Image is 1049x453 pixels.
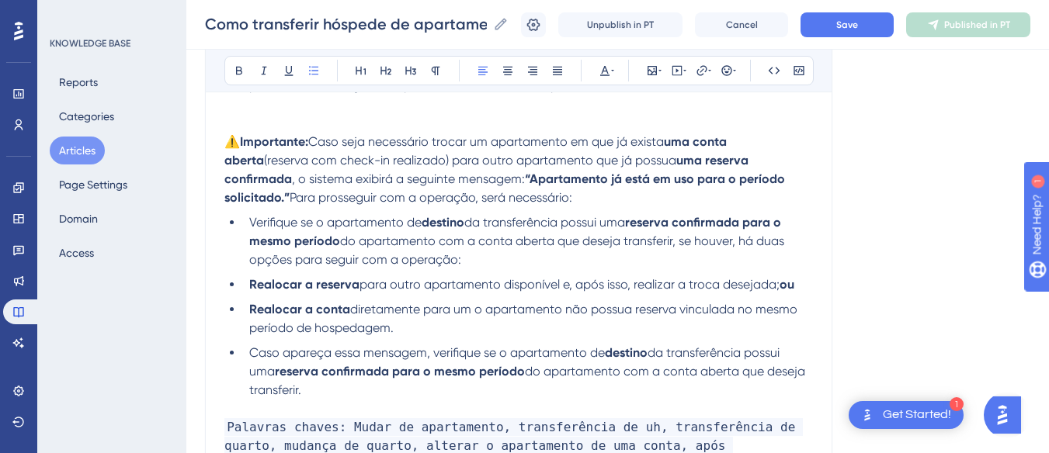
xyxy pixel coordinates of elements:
span: do apartamento com a conta aberta que deseja transferir. [249,364,808,397]
span: do apartamento com a conta aberta que deseja transferir, se houver, há duas opções para seguir co... [249,233,787,267]
div: Open Get Started! checklist, remaining modules: 1 [849,401,964,429]
span: Need Help? [36,4,97,22]
div: 1 [950,397,964,411]
button: Articles [50,137,105,164]
span: diretamente para um o apartamento não possua reserva vinculada no mesmo período de hospedagem. [249,302,801,335]
strong: Realo­car a conta [249,302,350,316]
button: Published in PT [906,12,1030,37]
div: 1 [108,8,113,20]
span: Unpublish in PT [587,19,654,31]
span: (reserva com check-in realizado) para outro apartamento que já possua [264,153,676,168]
button: Categories [50,102,123,130]
button: Reports [50,68,107,96]
button: Unpublish in PT [558,12,683,37]
span: Save [836,19,858,31]
span: ⚠️ [224,134,240,149]
span: da transferência possui uma [464,215,625,230]
button: Cancel [695,12,788,37]
span: , o sistema exibirá a seguinte mensagem: [292,171,525,186]
strong: ou [780,277,794,292]
button: Domain [50,205,107,233]
div: KNOWLEDGE BASE [50,37,130,50]
input: Article Name [205,13,487,35]
span: Para prosseguir com a operação, será necessário: [290,190,572,205]
strong: Importante: [240,134,308,149]
strong: destino [422,215,464,230]
iframe: UserGuiding AI Assistant Launcher [984,392,1030,438]
strong: reserva confirmada para o mesmo período [275,364,525,379]
img: launcher-image-alternative-text [858,406,877,424]
button: Save [801,12,894,37]
span: Cancel [726,19,758,31]
span: Caso seja necessário trocar um apartamento em que já exista [308,134,664,149]
strong: destino [605,345,648,360]
button: Page Settings [50,171,137,199]
span: Published in PT [944,19,1010,31]
span: para outro apartamento disponível e, após isso, realizar a troca desejada; [360,277,780,292]
strong: Realo­car a reserva [249,277,360,292]
div: Get Started! [883,406,951,424]
span: Caso apareça essa mensagem, verifique se o apartamento de [249,345,605,360]
button: Access [50,239,103,267]
span: Verifique se o apartamento de [249,215,422,230]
